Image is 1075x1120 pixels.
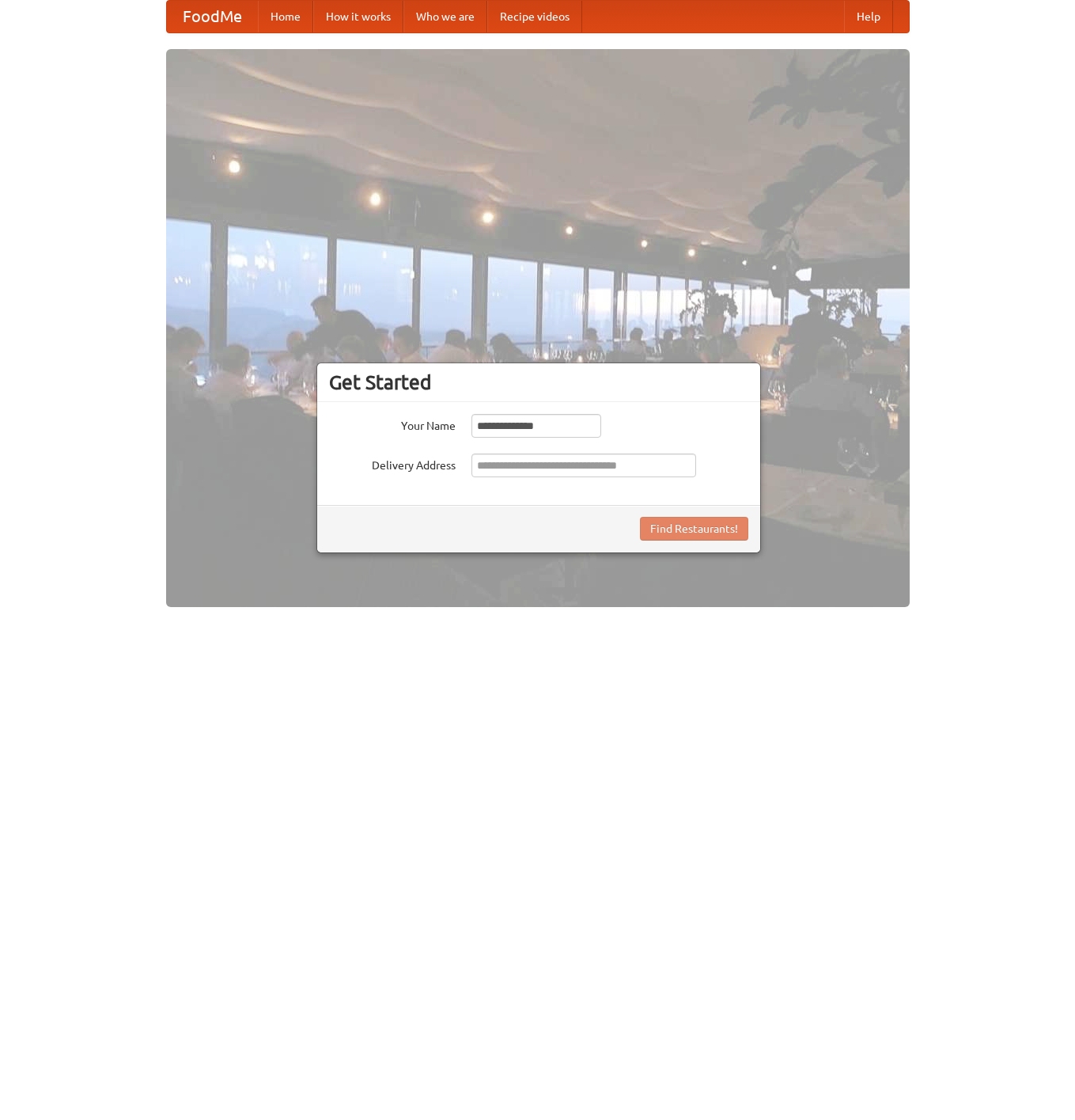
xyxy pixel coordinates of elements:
[329,370,748,394] h3: Get Started
[403,1,487,32] a: Who we are
[167,1,258,32] a: FoodMe
[329,454,456,473] label: Delivery Address
[487,1,582,32] a: Recipe videos
[844,1,893,32] a: Help
[258,1,313,32] a: Home
[313,1,403,32] a: How it works
[640,517,748,541] button: Find Restaurants!
[329,414,456,434] label: Your Name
